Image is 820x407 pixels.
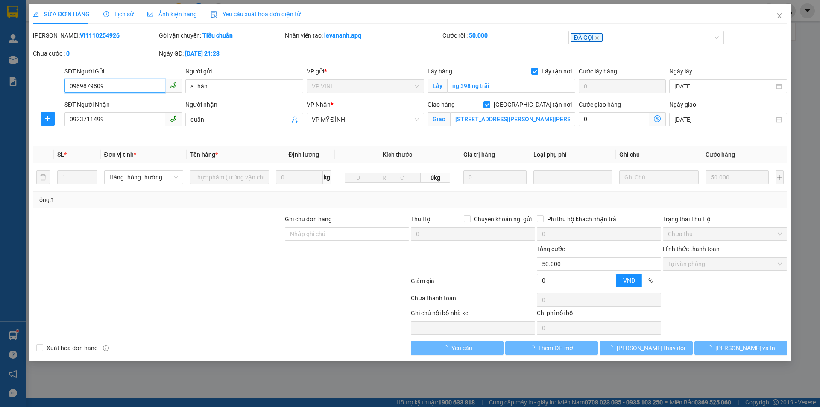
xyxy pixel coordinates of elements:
[767,4,791,28] button: Close
[324,32,361,39] b: levananh.apq
[663,214,787,224] div: Trạng thái Thu Hộ
[36,195,316,205] div: Tổng: 1
[41,112,55,126] button: plus
[312,80,419,93] span: VP VINH
[147,11,153,17] span: picture
[428,68,452,75] span: Lấy hàng
[170,115,177,122] span: phone
[307,101,331,108] span: VP Nhận
[776,12,783,19] span: close
[43,343,101,353] span: Xuất hóa đơn hàng
[579,112,649,126] input: Cước giao hàng
[66,50,70,57] b: 0
[428,101,455,108] span: Giao hàng
[669,101,696,108] label: Ngày giao
[285,227,409,241] input: Ghi chú đơn hàng
[579,68,617,75] label: Cước lấy hàng
[595,36,599,40] span: close
[421,173,450,183] span: 0kg
[471,214,535,224] span: Chuyển khoản ng. gửi
[674,82,774,91] input: Ngày lấy
[668,258,782,270] span: Tại văn phòng
[668,228,782,240] span: Chưa thu
[411,308,535,321] div: Ghi chú nội bộ nhà xe
[33,31,157,40] div: [PERSON_NAME]:
[410,276,536,291] div: Giảm giá
[529,345,538,351] span: loading
[715,343,775,353] span: [PERSON_NAME] và In
[291,116,298,123] span: user-add
[64,67,182,76] div: SĐT Người Gửi
[170,82,177,89] span: phone
[669,68,692,75] label: Ngày lấy
[147,11,197,18] span: Ảnh kiện hàng
[185,50,220,57] b: [DATE] 21:23
[33,11,39,17] span: edit
[571,33,603,42] span: ĐÃ GỌI
[64,100,182,109] div: SĐT Người Nhận
[190,151,218,158] span: Tên hàng
[450,112,575,126] input: Giao tận nơi
[776,170,784,184] button: plus
[579,101,621,108] label: Cước giao hàng
[600,341,692,355] button: [PERSON_NAME] thay đổi
[428,79,447,93] span: Lấy
[104,151,136,158] span: Đơn vị tính
[211,11,217,18] img: icon
[447,79,575,93] input: Lấy tận nơi
[579,79,666,93] input: Cước lấy hàng
[33,49,157,58] div: Chưa cước :
[288,151,319,158] span: Định lượng
[607,345,617,351] span: loading
[706,345,715,351] span: loading
[285,216,332,223] label: Ghi chú đơn hàng
[674,115,774,124] input: Ngày giao
[411,341,504,355] button: Yêu cầu
[619,170,698,184] input: Ghi Chú
[410,293,536,308] div: Chưa thanh toán
[505,341,598,355] button: Thêm ĐH mới
[57,151,64,158] span: SL
[537,246,565,252] span: Tổng cước
[397,173,421,183] input: C
[428,112,450,126] span: Giao
[190,170,269,184] input: VD: Bàn, Ghế
[530,146,616,163] th: Loại phụ phí
[537,308,661,321] div: Chi phí nội bộ
[159,49,283,58] div: Ngày GD:
[312,113,419,126] span: VP MỸ ĐÌNH
[80,32,120,39] b: VI1110254926
[463,151,495,158] span: Giá trị hàng
[185,100,303,109] div: Người nhận
[623,277,635,284] span: VND
[544,214,620,224] span: Phí thu hộ khách nhận trả
[36,170,50,184] button: delete
[33,11,90,18] span: SỬA ĐƠN HÀNG
[211,11,301,18] span: Yêu cầu xuất hóa đơn điện tử
[663,246,720,252] label: Hình thức thanh toán
[538,343,574,353] span: Thêm ĐH mới
[654,115,661,122] span: dollar-circle
[411,216,430,223] span: Thu Hộ
[706,151,735,158] span: Cước hàng
[442,31,567,40] div: Cước rồi :
[469,32,488,39] b: 50.000
[706,170,769,184] input: 0
[307,67,424,76] div: VP gửi
[694,341,787,355] button: [PERSON_NAME] và In
[323,170,331,184] span: kg
[103,345,109,351] span: info-circle
[383,151,412,158] span: Kích thước
[451,343,472,353] span: Yêu cầu
[617,343,685,353] span: [PERSON_NAME] thay đổi
[463,170,527,184] input: 0
[109,171,178,184] span: Hàng thông thường
[41,115,54,122] span: plus
[185,67,303,76] div: Người gửi
[538,67,575,76] span: Lấy tận nơi
[442,345,451,351] span: loading
[616,146,702,163] th: Ghi chú
[345,173,371,183] input: D
[202,32,233,39] b: Tiêu chuẩn
[103,11,109,17] span: clock-circle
